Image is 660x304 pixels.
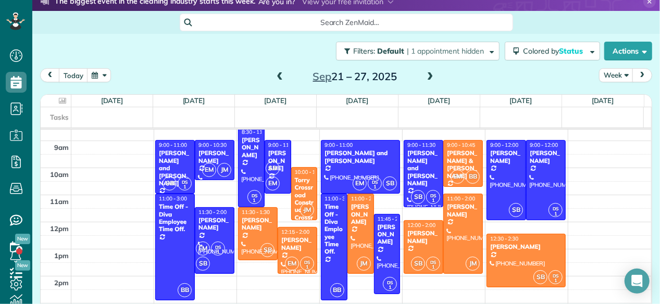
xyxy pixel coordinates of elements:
span: DS [430,259,436,265]
a: Filters: Default | 1 appointment hidden [331,42,500,60]
span: DS [372,179,378,185]
small: 1 [301,262,314,272]
span: DS [387,280,393,285]
span: SB [163,176,177,191]
span: 8:30 - 11:30 [242,129,270,135]
div: [PERSON_NAME] and [PERSON_NAME] [407,149,440,187]
small: 1 [427,262,440,272]
span: 10am [50,170,69,179]
button: next [632,68,652,82]
span: 1pm [54,251,69,260]
span: EM [266,176,280,191]
li: The world’s leading virtual event for cleaning business owners. [41,10,458,23]
div: [PERSON_NAME] & [PERSON_NAME] [446,149,480,180]
div: [PERSON_NAME] [490,243,563,250]
span: EM [451,170,465,184]
span: SB [509,203,523,217]
span: 9:00 - 10:45 [447,142,475,148]
a: [DATE] [265,96,287,105]
span: DS [430,193,436,198]
span: DS [553,206,558,211]
span: 9:00 - 11:00 [159,142,187,148]
span: 12:00 - 2:00 [407,222,435,229]
div: [PERSON_NAME] [407,230,440,245]
span: BB [178,283,192,297]
a: [DATE] [592,96,614,105]
div: [PERSON_NAME] [241,136,261,159]
button: prev [40,68,60,82]
small: 1 [178,182,191,192]
div: Time Off - Diva Employee Time Off. [324,203,344,256]
span: 11:30 - 1:30 [242,209,270,216]
span: BB [466,170,480,184]
button: Filters: Default | 1 appointment hidden [336,42,500,60]
div: Open Intercom Messenger [625,269,650,294]
span: 11am [50,197,69,206]
small: 1 [427,196,440,206]
span: BB [330,283,344,297]
span: SB [533,270,547,284]
a: [DATE] [101,96,123,105]
span: 9:00 - 10:30 [198,142,227,148]
span: SB [196,257,210,271]
small: 1 [248,196,261,206]
h2: 21 – 27, 2025 [290,71,420,82]
div: [PERSON_NAME] [281,236,314,251]
button: today [59,68,88,82]
div: [PERSON_NAME] [351,203,371,225]
div: [PERSON_NAME] [241,217,275,232]
span: 11:00 - 2:00 [447,195,475,202]
span: EM [202,163,216,177]
span: JM [357,257,371,271]
span: EM [353,176,367,191]
span: DS [553,273,558,278]
a: [DATE] [510,96,532,105]
div: [PERSON_NAME] [529,149,563,164]
div: [PERSON_NAME] [446,203,480,218]
div: [PERSON_NAME] [198,217,231,232]
div: [PERSON_NAME] [268,149,288,172]
a: [DATE] [428,96,451,105]
span: 11:30 - 2:00 [198,209,227,216]
span: SB [411,190,425,204]
div: [PERSON_NAME] [377,223,397,246]
span: Tasks [50,113,69,121]
span: EM [196,242,210,256]
span: New [15,234,30,244]
span: 9:00 - 11:00 [325,142,353,148]
span: 9:00 - 11:30 [407,142,435,148]
span: Colored by [523,46,587,56]
span: 11:00 - 3:00 [159,195,187,202]
div: [PERSON_NAME] [490,149,523,164]
span: 10:00 - 12:00 [295,169,326,175]
span: Default [377,46,405,56]
span: 9:00 - 12:00 [530,142,558,148]
span: 12pm [50,224,69,233]
span: Sep [313,70,332,83]
span: DS [252,193,257,198]
button: Actions [604,42,652,60]
span: 12:30 - 2:30 [490,235,518,242]
span: 9am [54,143,69,151]
small: 1 [368,182,381,192]
span: Status [559,46,584,56]
span: 12:15 - 2:00 [281,229,309,235]
small: 1 [383,283,396,293]
div: [PERSON_NAME] [198,149,231,164]
span: | 1 appointment hidden [407,46,484,56]
span: Filters: [353,46,375,56]
small: 1 [211,247,225,257]
span: SB [260,243,275,257]
div: Time Off - Diva Employee Time Off. [158,203,192,233]
span: SB [266,161,280,175]
span: 11:45 - 2:45 [378,216,406,222]
small: 1 [549,276,562,286]
span: 11:00 - 3:00 [325,195,353,202]
div: [PERSON_NAME] and [PERSON_NAME] [324,149,397,164]
span: 9:00 - 12:00 [490,142,518,148]
button: Colored byStatus [505,42,600,60]
small: 1 [549,209,562,219]
div: Torry Crossroad Construc - Crossroad Contruction [294,176,315,244]
div: [PERSON_NAME] and [PERSON_NAME] [158,149,192,187]
a: [DATE] [346,96,369,105]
